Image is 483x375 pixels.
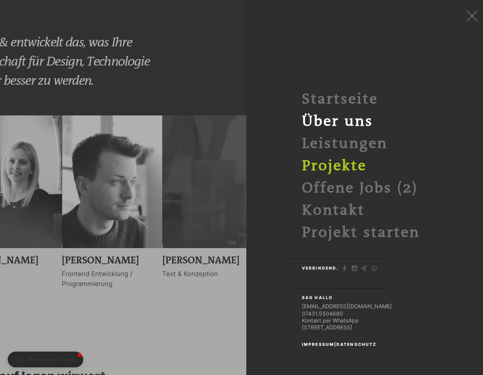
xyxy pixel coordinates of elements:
a: [EMAIL_ADDRESS][DOMAIN_NAME] [302,303,392,309]
a: Datenschutz [336,342,376,347]
a: Projekte [302,158,366,174]
h4: Verbindend. [302,266,340,271]
button: WhatsApp Chat [8,352,83,367]
a: Leistungen [302,135,387,152]
a: Projekt starten [302,224,420,241]
h4: Sag Hallo [302,296,334,300]
a: Impressum [302,342,334,347]
strong: Über uns [302,113,373,130]
a: Kontakt per WhatsApp [302,317,359,324]
a: Offene Jobs (2) [302,180,418,196]
a: 07431.5504680 [302,310,343,317]
a: Kontakt [302,202,365,219]
a: [STREET_ADDRESS] [302,324,352,331]
a: Startseite [302,91,378,107]
h4: | [302,343,378,347]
